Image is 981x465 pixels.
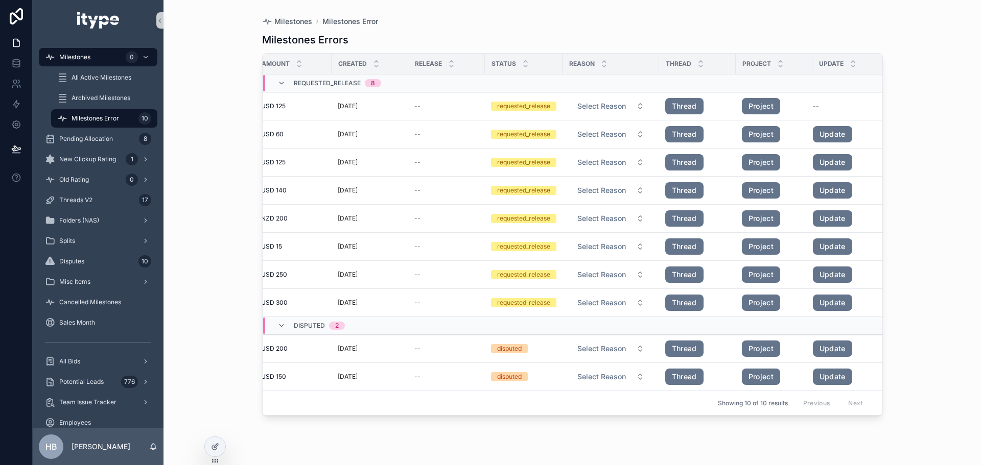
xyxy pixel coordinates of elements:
[569,265,653,284] a: Select Button
[414,345,479,353] a: --
[338,158,358,166] p: [DATE]
[274,16,312,27] span: Milestones
[414,102,421,110] span: --
[742,210,780,227] a: Project
[414,242,421,251] span: --
[72,442,130,452] p: [PERSON_NAME]
[126,153,138,165] div: 1
[72,74,131,82] span: All Active Milestones
[569,339,653,358] a: Select Button
[39,373,157,391] a: Potential Leads776
[569,181,653,200] a: Select Button
[813,210,877,227] a: Update
[569,96,653,116] a: Select Button
[813,102,819,110] span: --
[742,295,780,311] a: Project
[39,130,157,148] a: Pending Allocation8
[338,373,358,381] p: [DATE]
[491,344,556,353] a: disputed
[262,33,348,47] h1: Milestones Errors
[59,176,89,184] span: Old Rating
[59,398,116,406] span: Team Issue Tracker
[338,214,402,223] a: [DATE]
[742,369,780,385] a: Project
[39,211,157,230] a: Folders (NAS)
[742,182,780,199] a: Project
[665,126,704,142] a: Thread
[665,295,704,311] a: Thread
[338,299,402,307] a: [DATE]
[59,53,90,61] span: Milestones
[577,157,626,167] span: Select Reason
[262,60,290,68] span: Amount
[491,130,556,139] a: requested_release
[665,266,704,283] a: Thread
[491,102,556,111] a: requested_release
[665,340,704,357] a: Thread
[497,242,550,251] div: requested_release
[338,345,358,353] p: [DATE]
[742,295,806,311] a: Project
[261,242,325,251] a: USD 15
[577,298,626,308] span: Select Reason
[39,48,157,66] a: Milestones0
[59,378,104,386] span: Potential Leads
[491,298,556,307] a: requested_release
[371,79,375,87] div: 8
[261,214,325,223] a: NZD 200
[497,298,550,307] div: requested_release
[569,209,652,228] button: Select Button
[742,98,780,114] a: Project
[665,266,730,283] a: Thread
[322,16,378,27] span: Milestones Error
[813,295,852,311] a: Update
[665,238,730,255] a: Thread
[491,186,556,195] a: requested_release
[813,182,852,199] a: Update
[338,158,402,166] a: [DATE]
[415,60,442,68] span: Release
[261,373,286,381] span: USD 150
[414,130,421,138] span: --
[569,367,653,386] a: Select Button
[126,174,138,186] div: 0
[51,109,157,128] a: Milestones Error10
[414,242,479,251] a: --
[497,102,550,111] div: requested_release
[39,313,157,332] a: Sales Month
[491,214,556,223] a: requested_release
[569,237,653,256] a: Select Button
[139,194,151,206] div: 17
[39,252,157,271] a: Disputes10
[819,60,844,68] span: Update
[742,126,780,142] a: Project
[492,60,516,68] span: Status
[59,155,116,163] span: New Clickup Rating
[577,129,626,139] span: Select Reason
[294,79,361,87] span: requested_release
[569,339,652,358] button: Select Button
[813,154,852,170] a: Update
[338,186,358,194] p: [DATE]
[414,271,421,279] span: --
[261,271,325,279] a: USD 250
[742,60,771,68] span: Project
[51,68,157,87] a: All Active Milestones
[569,125,653,144] a: Select Button
[261,130,325,138] a: USD 60
[414,373,479,381] a: --
[261,102,286,110] span: USD 125
[742,238,780,255] a: Project
[39,293,157,311] a: Cancelled Milestones
[569,293,652,312] button: Select Button
[126,51,138,63] div: 0
[577,213,626,224] span: Select Reason
[59,357,80,365] span: All Bids
[813,102,877,110] a: --
[261,373,325,381] a: USD 150
[414,214,421,223] span: --
[294,322,325,330] span: disputed
[813,126,877,142] a: Update
[138,255,151,267] div: 10
[261,345,288,353] span: USD 200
